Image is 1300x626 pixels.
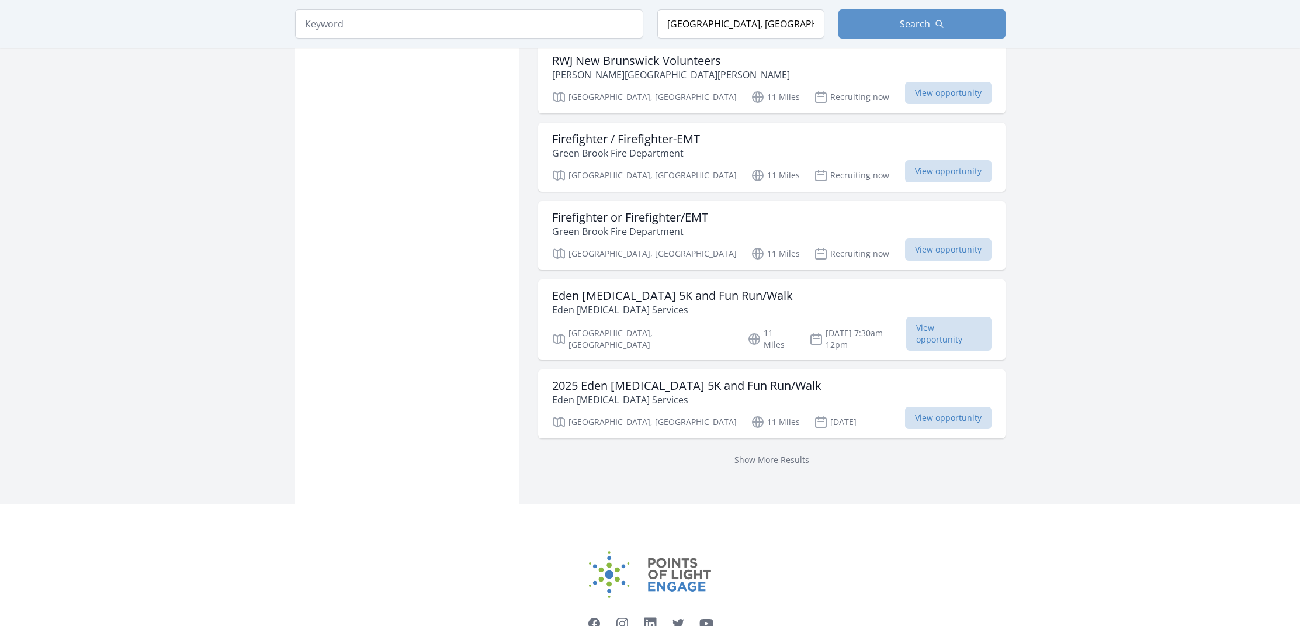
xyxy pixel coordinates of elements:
[538,123,1006,192] a: Firefighter / Firefighter-EMT Green Brook Fire Department [GEOGRAPHIC_DATA], [GEOGRAPHIC_DATA] 11...
[751,415,800,429] p: 11 Miles
[814,415,857,429] p: [DATE]
[552,289,793,303] h3: Eden [MEDICAL_DATA] 5K and Fun Run/Walk
[814,90,889,104] p: Recruiting now
[552,327,733,351] p: [GEOGRAPHIC_DATA], [GEOGRAPHIC_DATA]
[552,415,737,429] p: [GEOGRAPHIC_DATA], [GEOGRAPHIC_DATA]
[905,160,992,182] span: View opportunity
[905,407,992,429] span: View opportunity
[814,168,889,182] p: Recruiting now
[295,9,643,39] input: Keyword
[552,54,790,68] h3: RWJ New Brunswick Volunteers
[751,90,800,104] p: 11 Miles
[538,201,1006,270] a: Firefighter or Firefighter/EMT Green Brook Fire Department [GEOGRAPHIC_DATA], [GEOGRAPHIC_DATA] 1...
[538,279,1006,360] a: Eden [MEDICAL_DATA] 5K and Fun Run/Walk Eden [MEDICAL_DATA] Services [GEOGRAPHIC_DATA], [GEOGRAPH...
[905,238,992,261] span: View opportunity
[552,90,737,104] p: [GEOGRAPHIC_DATA], [GEOGRAPHIC_DATA]
[657,9,824,39] input: Location
[538,369,1006,438] a: 2025 Eden [MEDICAL_DATA] 5K and Fun Run/Walk Eden [MEDICAL_DATA] Services [GEOGRAPHIC_DATA], [GEO...
[838,9,1006,39] button: Search
[900,17,930,31] span: Search
[905,82,992,104] span: View opportunity
[552,132,700,146] h3: Firefighter / Firefighter-EMT
[589,551,712,598] img: Points of Light Engage
[552,224,708,238] p: Green Brook Fire Department
[751,247,800,261] p: 11 Miles
[552,303,793,317] p: Eden [MEDICAL_DATA] Services
[538,44,1006,113] a: RWJ New Brunswick Volunteers [PERSON_NAME][GEOGRAPHIC_DATA][PERSON_NAME] [GEOGRAPHIC_DATA], [GEOG...
[809,327,906,351] p: [DATE] 7:30am-12pm
[552,68,790,82] p: [PERSON_NAME][GEOGRAPHIC_DATA][PERSON_NAME]
[814,247,889,261] p: Recruiting now
[552,210,708,224] h3: Firefighter or Firefighter/EMT
[552,393,821,407] p: Eden [MEDICAL_DATA] Services
[906,317,991,351] span: View opportunity
[552,379,821,393] h3: 2025 Eden [MEDICAL_DATA] 5K and Fun Run/Walk
[552,247,737,261] p: [GEOGRAPHIC_DATA], [GEOGRAPHIC_DATA]
[751,168,800,182] p: 11 Miles
[734,454,809,465] a: Show More Results
[552,168,737,182] p: [GEOGRAPHIC_DATA], [GEOGRAPHIC_DATA]
[747,327,795,351] p: 11 Miles
[552,146,700,160] p: Green Brook Fire Department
